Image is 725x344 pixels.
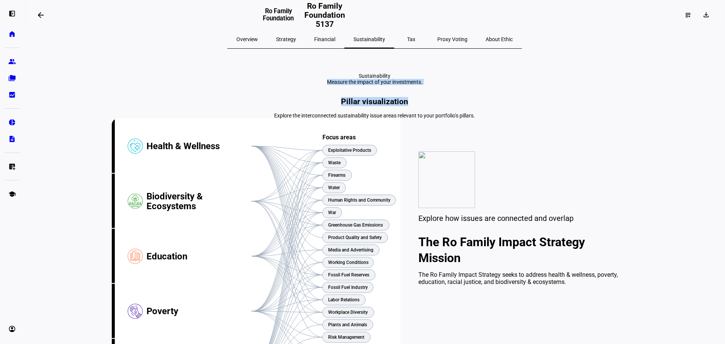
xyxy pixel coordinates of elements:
[5,115,20,130] a: pie_chart
[328,210,336,215] text: War
[112,73,637,85] eth-report-page-title: Sustainability
[314,37,335,42] span: Financial
[296,2,354,29] h2: Ro Family Foundation 5137
[328,297,359,302] text: Labor Relations
[112,97,637,106] h2: Pillar visualization
[328,310,368,315] text: Workplace Diversity
[5,87,20,102] a: bid_landscape
[36,11,45,20] mat-icon: arrow_backwards
[407,37,415,42] span: Tax
[5,54,20,69] a: group
[261,8,296,28] h3: Ro Family Foundation
[328,247,373,253] text: Media and Advertising
[236,37,258,42] span: Overview
[8,119,16,126] eth-mat-symbol: pie_chart
[276,37,296,42] span: Strategy
[5,71,20,86] a: folder_copy
[328,272,369,278] text: Fossil Fuel Reserves
[8,135,16,143] eth-mat-symbol: description
[328,185,340,190] text: Water
[8,325,16,333] eth-mat-symbol: account_circle
[685,12,691,18] mat-icon: dashboard_customize
[702,11,710,19] mat-icon: download
[328,235,382,240] text: Product Quality and Safety
[328,260,369,265] text: Working Conditions
[8,91,16,99] eth-mat-symbol: bid_landscape
[327,73,423,79] div: Sustainability
[5,131,20,147] a: description
[418,151,475,208] img: values.svg
[147,174,251,229] div: Biodiversity & Ecosystems
[327,79,423,85] div: Measure the impact of your investments.
[328,335,364,340] text: Risk Management
[418,271,619,285] div: The Ro Family Impact Strategy seeks to address health & wellness, poverty, education, racial just...
[486,37,513,42] span: About Ethic
[147,284,251,339] div: Poverty
[147,229,251,284] div: Education
[5,26,20,42] a: home
[8,58,16,65] eth-mat-symbol: group
[418,214,619,223] div: Explore how issues are connected and overlap
[328,285,368,290] text: Fossil Fuel Industry
[353,37,385,42] span: Sustainability
[328,197,390,203] text: Human Rights and Community
[328,173,346,178] text: Firearms
[328,222,383,228] text: Greenhouse Gas Emissions
[8,190,16,198] eth-mat-symbol: school
[147,119,251,174] div: Health & Wellness
[8,74,16,82] eth-mat-symbol: folder_copy
[328,160,341,165] text: Waste
[328,322,367,327] text: Plants and Animals
[8,10,16,17] eth-mat-symbol: left_panel_open
[418,234,619,266] h2: The Ro Family Impact Strategy Mission
[437,37,467,42] span: Proxy Voting
[8,163,16,170] eth-mat-symbol: list_alt_add
[322,134,356,141] text: Focus areas
[328,148,371,153] text: Exploitative Products
[112,113,637,119] div: Explore the interconnected sustainability issue areas relevant to your portfolio’s pillars.
[8,30,16,38] eth-mat-symbol: home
